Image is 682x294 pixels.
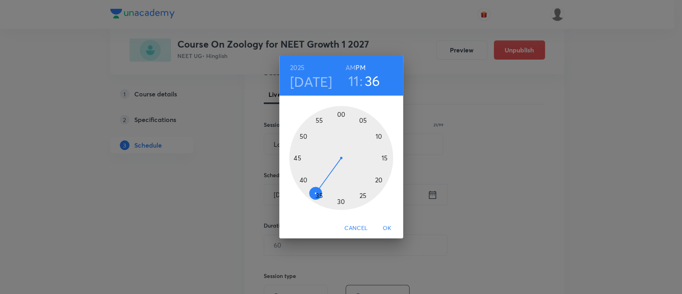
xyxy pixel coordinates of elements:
button: Cancel [341,221,371,236]
span: OK [378,223,397,233]
button: PM [356,62,365,73]
h3: : [360,72,363,89]
button: [DATE] [290,73,332,90]
button: 2025 [290,62,304,73]
button: OK [374,221,400,236]
button: 11 [348,72,359,89]
span: Cancel [344,223,368,233]
button: AM [346,62,356,73]
button: 36 [365,72,380,89]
